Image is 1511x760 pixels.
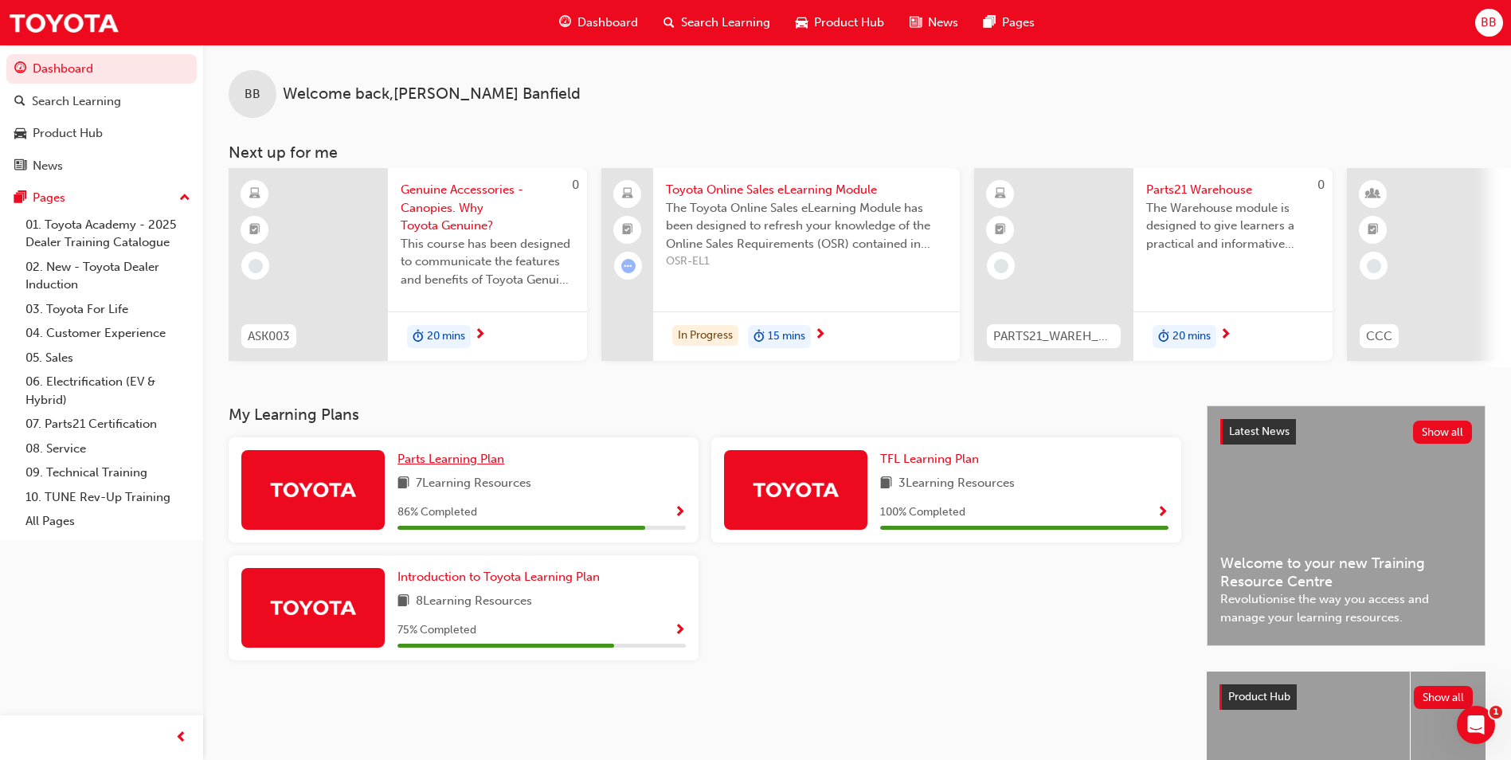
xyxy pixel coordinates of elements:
[6,183,197,213] button: Pages
[1157,506,1168,520] span: Show Progress
[984,13,996,33] span: pages-icon
[666,181,947,199] span: Toyota Online Sales eLearning Module
[880,450,985,468] a: TFL Learning Plan
[14,191,26,206] span: pages-icon
[175,728,187,748] span: prev-icon
[1368,220,1379,241] span: booktick-icon
[14,62,26,76] span: guage-icon
[6,54,197,84] a: Dashboard
[783,6,897,39] a: car-iconProduct Hub
[397,503,477,522] span: 86 % Completed
[19,370,197,412] a: 06. Electrification (EV & Hybrid)
[33,124,103,143] div: Product Hub
[33,189,65,207] div: Pages
[397,592,409,612] span: book-icon
[664,13,675,33] span: search-icon
[32,92,121,111] div: Search Learning
[416,474,531,494] span: 7 Learning Resources
[995,220,1006,241] span: booktick-icon
[14,95,25,109] span: search-icon
[910,13,922,33] span: news-icon
[249,184,260,205] span: learningResourceType_ELEARNING-icon
[229,405,1181,424] h3: My Learning Plans
[6,51,197,183] button: DashboardSearch LearningProduct HubNews
[19,346,197,370] a: 05. Sales
[572,178,579,192] span: 0
[1414,686,1474,709] button: Show all
[1146,199,1320,253] span: The Warehouse module is designed to give learners a practical and informative appreciation of Toy...
[674,621,686,641] button: Show Progress
[203,143,1511,162] h3: Next up for me
[1366,327,1392,346] span: CCC
[666,253,947,271] span: OSR-EL1
[993,327,1114,346] span: PARTS21_WAREH_N1021_EL
[229,168,587,361] a: 0ASK003Genuine Accessories - Canopies. Why Toyota Genuine?This course has been designed to commun...
[401,235,574,289] span: This course has been designed to communicate the features and benefits of Toyota Genuine Canopies...
[249,220,260,241] span: booktick-icon
[397,570,600,584] span: Introduction to Toyota Learning Plan
[416,592,532,612] span: 8 Learning Resources
[474,328,486,343] span: next-icon
[19,485,197,510] a: 10. TUNE Rev-Up Training
[1367,259,1381,273] span: learningRecordVerb_NONE-icon
[768,327,805,346] span: 15 mins
[1220,419,1472,445] a: Latest NewsShow all
[245,85,260,104] span: BB
[672,325,738,347] div: In Progress
[1219,328,1231,343] span: next-icon
[1413,421,1473,444] button: Show all
[6,119,197,148] a: Product Hub
[401,181,574,235] span: Genuine Accessories - Canopies. Why Toyota Genuine?
[674,624,686,638] span: Show Progress
[880,474,892,494] span: book-icon
[754,327,765,347] span: duration-icon
[1489,706,1502,719] span: 1
[971,6,1047,39] a: pages-iconPages
[1220,554,1472,590] span: Welcome to your new Training Resource Centre
[8,5,119,41] a: Trak
[880,452,979,466] span: TFL Learning Plan
[397,474,409,494] span: book-icon
[283,85,581,104] span: Welcome back , [PERSON_NAME] Banfield
[179,188,190,209] span: up-icon
[1457,706,1495,744] iframe: Intercom live chat
[1220,590,1472,626] span: Revolutionise the way you access and manage your learning resources.
[14,159,26,174] span: news-icon
[796,13,808,33] span: car-icon
[622,184,633,205] span: laptop-icon
[269,594,357,621] img: Trak
[1368,184,1379,205] span: learningResourceType_INSTRUCTOR_LED-icon
[1207,405,1486,646] a: Latest NewsShow allWelcome to your new Training Resource CentreRevolutionise the way you access a...
[269,476,357,503] img: Trak
[413,327,424,347] span: duration-icon
[752,476,840,503] img: Trak
[1219,684,1473,710] a: Product HubShow all
[674,503,686,523] button: Show Progress
[14,127,26,141] span: car-icon
[6,151,197,181] a: News
[248,327,290,346] span: ASK003
[928,14,958,32] span: News
[601,168,960,361] a: Toyota Online Sales eLearning ModuleThe Toyota Online Sales eLearning Module has been designed to...
[1158,327,1169,347] span: duration-icon
[6,87,197,116] a: Search Learning
[19,412,197,437] a: 07. Parts21 Certification
[621,259,636,273] span: learningRecordVerb_ATTEMPT-icon
[974,168,1333,361] a: 0PARTS21_WAREH_N1021_ELParts21 WarehouseThe Warehouse module is designed to give learners a pract...
[397,450,511,468] a: Parts Learning Plan
[995,184,1006,205] span: learningResourceType_ELEARNING-icon
[559,13,571,33] span: guage-icon
[651,6,783,39] a: search-iconSearch Learning
[19,297,197,322] a: 03. Toyota For Life
[1146,181,1320,199] span: Parts21 Warehouse
[397,621,476,640] span: 75 % Completed
[1228,690,1290,703] span: Product Hub
[19,460,197,485] a: 09. Technical Training
[577,14,638,32] span: Dashboard
[814,328,826,343] span: next-icon
[249,259,263,273] span: learningRecordVerb_NONE-icon
[19,213,197,255] a: 01. Toyota Academy - 2025 Dealer Training Catalogue
[1157,503,1168,523] button: Show Progress
[33,157,63,175] div: News
[814,14,884,32] span: Product Hub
